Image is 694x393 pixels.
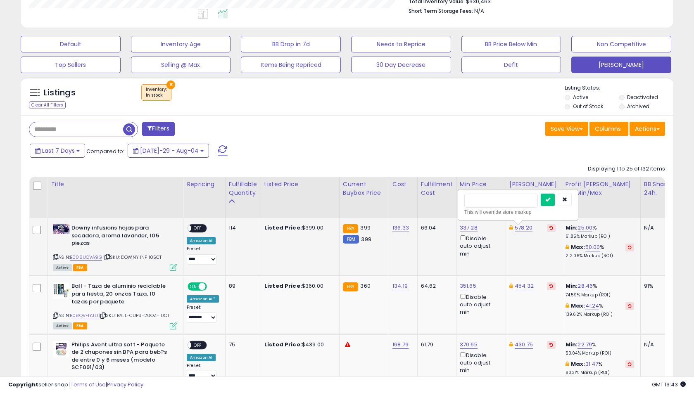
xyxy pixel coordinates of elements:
[241,36,341,52] button: BB Drop in 7d
[264,224,302,232] b: Listed Price:
[562,177,640,218] th: The percentage added to the cost of goods (COGS) that forms the calculator for Min & Max prices.
[128,144,209,158] button: [DATE]-29 - Aug-04
[360,282,370,290] span: 360
[571,360,585,368] b: Max:
[595,125,621,133] span: Columns
[515,282,534,290] a: 454.32
[392,282,408,290] a: 134.19
[566,312,634,317] p: 139.62% Markup (ROI)
[140,147,199,155] span: [DATE]-29 - Aug-04
[392,341,409,349] a: 168.79
[73,322,87,329] span: FBA
[566,244,634,259] div: %
[187,237,216,244] div: Amazon AI
[460,350,499,374] div: Disable auto adjust min
[464,208,572,216] div: This will override store markup
[53,341,69,357] img: 41H0xaApX7L._SL40_.jpg
[191,225,204,232] span: OFF
[566,292,634,298] p: 74.59% Markup (ROI)
[460,292,499,316] div: Disable auto adjust min
[191,341,204,348] span: OFF
[71,282,172,308] b: Ball - Taza de aluminio reciclable para fiesta, 20 onzas Taza, 10 tazas por paquete
[71,224,172,249] b: Downy infusions hojas para secadora, aroma lavander, 105 piezas
[515,224,532,232] a: 578.20
[630,122,665,136] button: Actions
[146,86,167,99] span: Inventory :
[53,322,72,329] span: All listings currently available for purchase on Amazon
[131,57,231,73] button: Selling @ Max
[86,147,124,155] span: Compared to:
[571,243,585,251] b: Max:
[566,302,634,317] div: %
[44,87,76,99] h5: Listings
[571,302,585,310] b: Max:
[264,282,333,290] div: $360.00
[566,253,634,259] p: 212.06% Markup (ROI)
[8,381,38,388] strong: Copyright
[187,180,222,189] div: Repricing
[573,103,603,110] label: Out of Stock
[187,246,219,265] div: Preset:
[545,122,588,136] button: Save View
[51,180,180,189] div: Title
[571,36,671,52] button: Non Competitive
[70,254,102,261] a: B008UQVA9G
[589,122,628,136] button: Columns
[343,282,358,291] small: FBA
[644,180,674,197] div: BB Share 24h.
[53,264,72,271] span: All listings currently available for purchase on Amazon
[566,282,578,290] b: Min:
[343,235,359,244] small: FBM
[21,36,121,52] button: Default
[351,36,451,52] button: Needs to Reprice
[264,341,302,348] b: Listed Price:
[585,243,600,251] a: 50.00
[71,341,172,374] b: Philips Avent ultra soft - Paquete de 2 chupones sin BPA para beb?s de entre 0 y 6 meses (modelo ...
[343,224,358,233] small: FBA
[392,180,414,189] div: Cost
[652,381,686,388] span: 2025-08-12 13:43 GMT
[53,224,69,234] img: 51JrO3HasSL._SL40_.jpg
[474,7,484,15] span: N/A
[131,36,231,52] button: Inventory Age
[566,341,578,348] b: Min:
[644,341,671,348] div: N/A
[578,341,592,349] a: 22.79
[515,341,533,349] a: 430.75
[566,282,634,298] div: %
[421,180,453,197] div: Fulfillment Cost
[264,180,336,189] div: Listed Price
[70,312,98,319] a: B08QVF1YJD
[421,224,450,232] div: 66.04
[565,84,673,92] p: Listing States:
[107,381,143,388] a: Privacy Policy
[421,282,450,290] div: 64.62
[460,224,478,232] a: 337.28
[566,350,634,356] p: 50.04% Markup (ROI)
[585,360,599,368] a: 31.47
[264,224,333,232] div: $399.00
[229,341,254,348] div: 75
[566,224,634,239] div: %
[53,282,69,299] img: 41WvCR1hAoS._SL40_.jpg
[187,295,219,303] div: Amazon AI *
[461,36,561,52] button: BB Price Below Min
[566,360,634,376] div: %
[566,224,578,232] b: Min:
[351,57,451,73] button: 30 Day Decrease
[166,80,175,89] button: ×
[29,101,66,109] div: Clear All Filters
[30,144,85,158] button: Last 7 Days
[21,57,121,73] button: Top Sellers
[460,180,502,189] div: Min Price
[644,282,671,290] div: 91%
[573,94,588,101] label: Active
[188,283,199,290] span: ON
[461,57,561,73] button: Deflt
[566,341,634,356] div: %
[241,57,341,73] button: Items Being Repriced
[578,282,593,290] a: 28.46
[187,354,216,361] div: Amazon AI
[460,234,499,258] div: Disable auto adjust min
[571,57,671,73] button: [PERSON_NAME]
